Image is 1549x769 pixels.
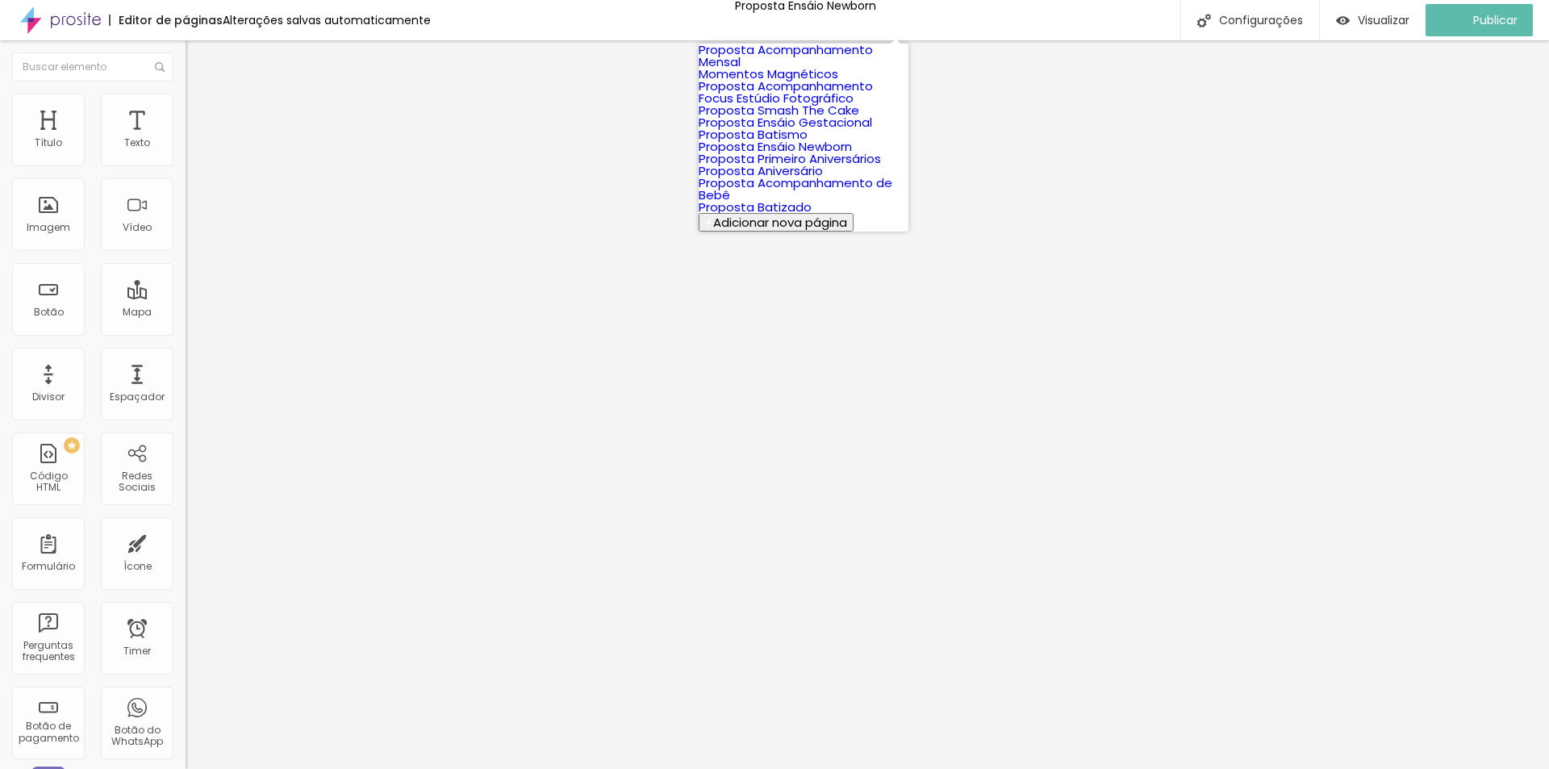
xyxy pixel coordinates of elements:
button: Visualizar [1320,4,1426,36]
button: Publicar [1426,4,1533,36]
a: Proposta Aniversário [699,162,823,179]
a: Momentos Magnéticos [699,65,838,82]
div: Timer [123,646,151,657]
div: Vídeo [123,222,152,233]
div: Perguntas frequentes [16,640,80,663]
a: Proposta Batismo [699,126,808,143]
a: Proposta Smash The Cake [699,102,859,119]
a: Proposta Batizado [699,199,812,215]
a: Proposta Primeiro Aniversários [699,150,881,167]
a: Proposta Acompanhamento Mensal [699,41,873,70]
img: Icone [155,62,165,72]
div: Botão de pagamento [16,721,80,744]
img: Icone [1197,14,1211,27]
div: Editor de páginas [109,15,223,26]
div: Imagem [27,222,70,233]
span: Publicar [1473,14,1518,27]
div: Redes Sociais [105,470,169,494]
a: Proposta Acompanhamento [699,77,873,94]
div: Título [35,137,62,148]
a: Proposta Acompanhamento de Bebê [699,174,892,203]
input: Buscar elemento [12,52,173,81]
span: Visualizar [1358,14,1409,27]
div: Alterações salvas automaticamente [223,15,431,26]
img: view-1.svg [1336,14,1350,27]
span: Adicionar nova página [713,214,847,231]
div: Botão do WhatsApp [105,725,169,748]
div: Botão [34,307,64,318]
div: Texto [124,137,150,148]
div: Espaçador [110,391,165,403]
div: Ícone [123,561,152,572]
a: Proposta Ensáio Newborn [699,138,852,155]
div: Formulário [22,561,75,572]
div: Mapa [123,307,152,318]
a: Focus Estúdio Fotográfico [699,90,854,107]
div: Código HTML [16,470,80,494]
a: Proposta Ensáio Gestacional [699,114,872,131]
button: Adicionar nova página [699,213,854,232]
div: Divisor [32,391,65,403]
